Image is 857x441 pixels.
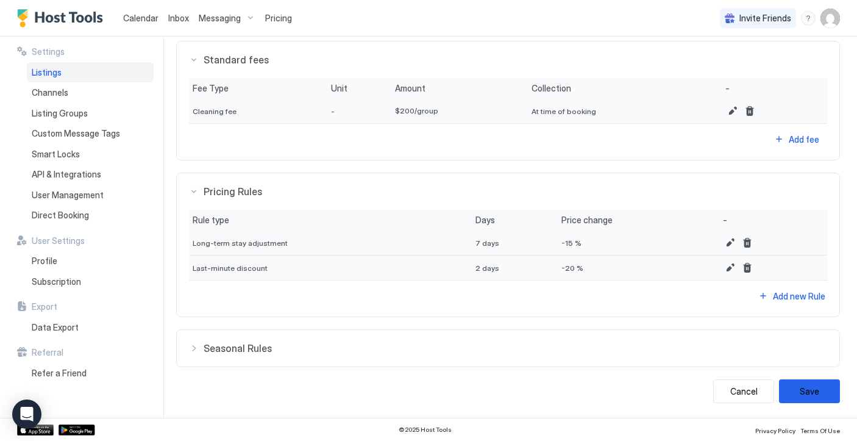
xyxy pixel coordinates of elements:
button: Cancel [713,379,774,403]
span: Listings [32,67,62,78]
button: Delete [742,104,757,118]
a: Host Tools Logo [17,9,108,27]
div: Add new Rule [773,290,825,303]
span: Channels [32,87,68,98]
span: Direct Booking [32,210,89,221]
a: User Management [27,185,154,206]
span: API & Integrations [32,169,101,180]
span: - [725,83,730,94]
button: Edit [723,260,738,275]
button: Save [779,379,840,403]
span: -15 % [561,238,581,248]
span: 7 days [475,238,499,248]
div: Add fee [789,133,819,146]
a: Subscription [27,271,154,292]
span: - [723,215,727,226]
button: Delete [740,235,755,250]
button: Add new Rule [756,288,827,304]
a: Listing Groups [27,103,154,124]
span: At time of booking [532,107,596,116]
a: App Store [17,425,54,436]
span: Listing Groups [32,108,88,119]
span: 2 days [475,264,499,273]
a: Data Export [27,317,154,338]
span: Subscription [32,276,81,287]
span: Amount [395,83,425,94]
span: Profile [32,256,57,267]
span: Collection [532,83,571,94]
span: Seasonal Rules [204,342,827,354]
span: Calendar [123,13,158,23]
span: Days [475,215,495,226]
a: Listings [27,62,154,83]
button: Add fee [766,131,827,148]
span: Pricing Rules [204,185,827,198]
a: Inbox [168,12,189,24]
a: Custom Message Tags [27,123,154,144]
span: Rule type [193,215,229,226]
span: Last-minute discount [193,264,268,273]
a: Refer a Friend [27,363,154,384]
span: Refer a Friend [32,368,87,379]
a: API & Integrations [27,164,154,185]
span: Unit [331,83,347,94]
span: User Management [32,190,104,201]
a: Terms Of Use [800,423,840,436]
span: $ 200 /group [395,106,438,115]
span: Inbox [168,13,189,23]
div: User profile [820,9,840,28]
span: User Settings [32,235,85,246]
span: Terms Of Use [800,427,840,434]
span: Pricing [265,13,292,24]
button: Pricing Rules [177,173,839,210]
button: Delete [740,260,755,275]
a: Channels [27,82,154,103]
span: - [331,107,335,116]
span: Custom Message Tags [32,128,120,139]
a: Privacy Policy [755,423,795,436]
a: Google Play Store [59,425,95,436]
span: © 2025 Host Tools [399,426,452,434]
div: Open Intercom Messenger [12,400,41,429]
span: Data Export [32,322,79,333]
span: Settings [32,46,65,57]
span: Privacy Policy [755,427,795,434]
span: Messaging [199,13,241,24]
span: Export [32,301,57,312]
span: Cleaning fee [193,107,236,116]
a: Calendar [123,12,158,24]
button: Edit [723,235,738,250]
span: Smart Locks [32,149,80,160]
span: Standard fees [204,54,827,66]
span: Invite Friends [739,13,791,24]
a: Direct Booking [27,205,154,226]
span: Long-term stay adjustment [193,238,288,248]
span: Price change [561,215,613,226]
button: Seasonal Rules [177,330,839,367]
a: Profile [27,251,154,271]
span: Fee Type [193,83,229,94]
button: Standard fees [177,41,839,78]
div: menu [801,11,816,26]
span: Referral [32,347,63,358]
span: -20 % [561,264,583,273]
a: Smart Locks [27,144,154,165]
button: Edit [725,104,740,118]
